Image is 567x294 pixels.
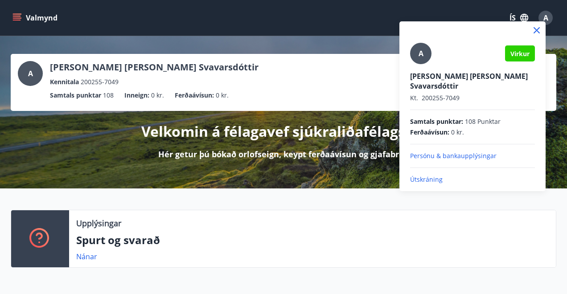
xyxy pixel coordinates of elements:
[410,117,463,126] span: Samtals punktar :
[451,128,464,137] span: 0 kr.
[419,49,423,58] span: A
[410,128,449,137] span: Ferðaávísun :
[510,49,530,58] span: Virkur
[410,94,418,102] span: Kt.
[410,71,535,91] p: [PERSON_NAME] [PERSON_NAME] Svavarsdóttir
[465,117,501,126] span: 108 Punktar
[410,94,535,102] p: 200255-7049
[410,151,535,160] p: Persónu & bankaupplýsingar
[410,175,535,184] p: Útskráning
